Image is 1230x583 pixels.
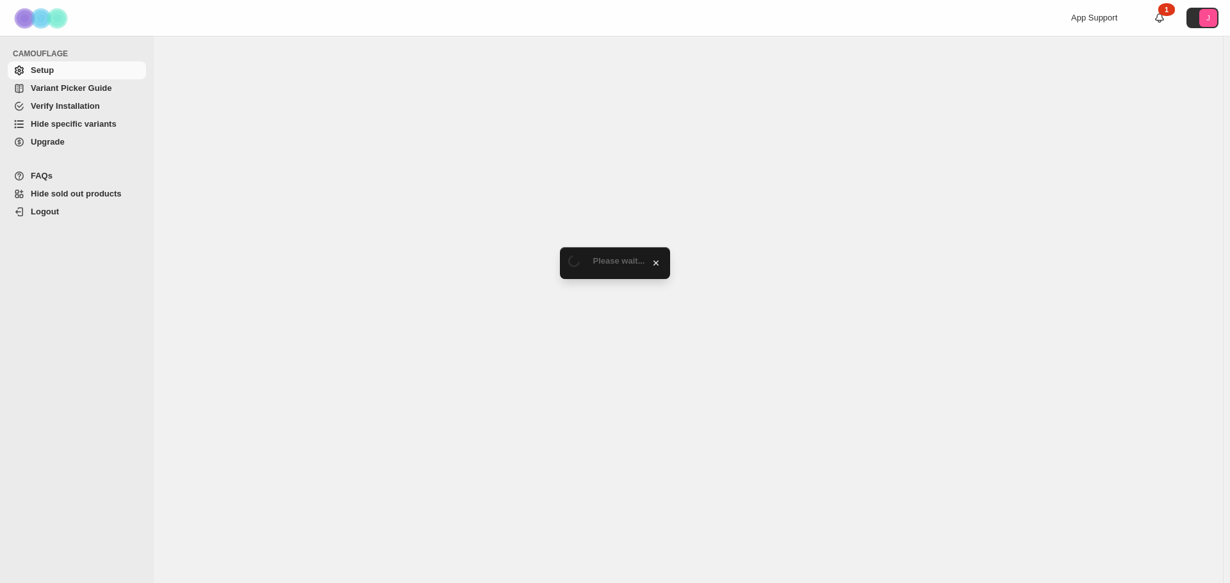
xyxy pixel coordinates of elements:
span: Upgrade [31,137,65,147]
a: FAQs [8,167,146,185]
img: Camouflage [10,1,74,36]
a: 1 [1153,12,1166,24]
a: Variant Picker Guide [8,79,146,97]
span: CAMOUFLAGE [13,49,147,59]
span: Verify Installation [31,101,100,111]
div: 1 [1158,3,1175,16]
text: J [1206,14,1210,22]
span: Variant Picker Guide [31,83,111,93]
span: Hide specific variants [31,119,117,129]
a: Setup [8,61,146,79]
span: Setup [31,65,54,75]
span: Hide sold out products [31,189,122,198]
a: Hide specific variants [8,115,146,133]
span: Please wait... [593,256,645,266]
span: Avatar with initials J [1199,9,1217,27]
a: Hide sold out products [8,185,146,203]
a: Upgrade [8,133,146,151]
span: App Support [1071,13,1117,22]
a: Logout [8,203,146,221]
span: FAQs [31,171,53,180]
button: Avatar with initials J [1186,8,1218,28]
span: Logout [31,207,59,216]
a: Verify Installation [8,97,146,115]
